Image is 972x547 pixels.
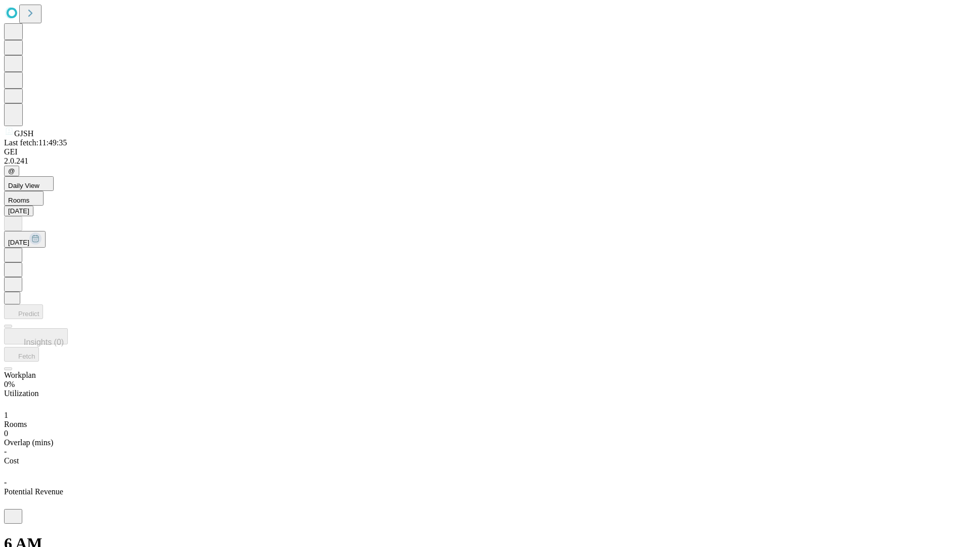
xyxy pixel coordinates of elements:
button: Predict [4,304,43,319]
button: [DATE] [4,206,33,216]
span: 1 [4,411,8,419]
span: - [4,447,7,456]
span: Daily View [8,182,39,189]
span: [DATE] [8,239,29,246]
button: Insights (0) [4,328,68,344]
span: - [4,478,7,487]
span: 0% [4,380,15,388]
span: Insights (0) [24,338,64,346]
div: GEI [4,147,968,157]
span: GJSH [14,129,33,138]
span: Last fetch: 11:49:35 [4,138,67,147]
span: Overlap (mins) [4,438,53,447]
span: Cost [4,456,19,465]
button: Daily View [4,176,54,191]
div: 2.0.241 [4,157,968,166]
span: @ [8,167,15,175]
span: Workplan [4,371,36,379]
button: @ [4,166,19,176]
button: Fetch [4,347,39,362]
button: [DATE] [4,231,46,248]
span: Rooms [8,197,29,204]
span: Utilization [4,389,38,398]
span: Rooms [4,420,27,428]
button: Rooms [4,191,44,206]
span: 0 [4,429,8,438]
span: Potential Revenue [4,487,63,496]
